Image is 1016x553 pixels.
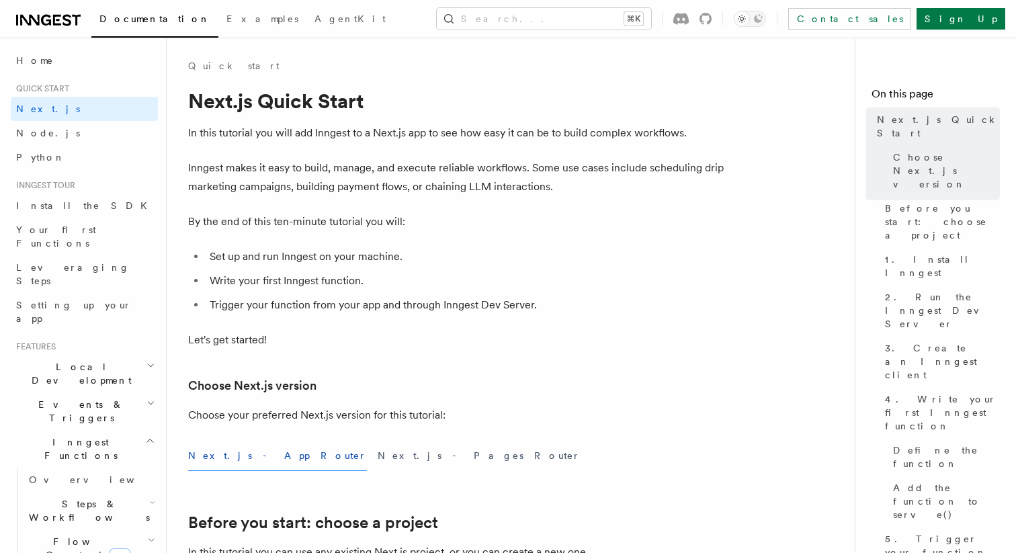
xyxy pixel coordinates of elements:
span: 2. Run the Inngest Dev Server [885,290,1000,331]
span: Install the SDK [16,200,155,211]
a: Python [11,145,158,169]
span: AgentKit [314,13,386,24]
p: By the end of this ten-minute tutorial you will: [188,212,726,231]
a: Install the SDK [11,194,158,218]
a: Leveraging Steps [11,255,158,293]
span: Add the function to serve() [893,481,1000,521]
a: Setting up your app [11,293,158,331]
button: Next.js - Pages Router [378,441,581,471]
a: 4. Write your first Inngest function [880,387,1000,438]
a: Node.js [11,121,158,145]
span: 3. Create an Inngest client [885,341,1000,382]
a: Quick start [188,59,280,73]
span: Features [11,341,56,352]
a: Choose Next.js version [888,145,1000,196]
span: Leveraging Steps [16,262,130,286]
h4: On this page [872,86,1000,108]
span: Your first Functions [16,224,96,249]
a: Your first Functions [11,218,158,255]
a: 2. Run the Inngest Dev Server [880,285,1000,336]
a: Next.js [11,97,158,121]
li: Set up and run Inngest on your machine. [206,247,726,266]
span: Inngest Functions [11,435,145,462]
span: Documentation [99,13,210,24]
span: Events & Triggers [11,398,146,425]
span: Node.js [16,128,80,138]
button: Steps & Workflows [24,492,158,529]
span: Local Development [11,360,146,387]
a: Before you start: choose a project [188,513,438,532]
a: 3. Create an Inngest client [880,336,1000,387]
a: Overview [24,468,158,492]
span: Setting up your app [16,300,132,324]
li: Trigger your function from your app and through Inngest Dev Server. [206,296,726,314]
span: Next.js [16,103,80,114]
span: Home [16,54,54,67]
a: Sign Up [917,8,1005,30]
span: Define the function [893,443,1000,470]
span: Examples [226,13,298,24]
a: Next.js Quick Start [872,108,1000,145]
span: Overview [29,474,167,485]
button: Events & Triggers [11,392,158,430]
p: Let's get started! [188,331,726,349]
span: Before you start: choose a project [885,202,1000,242]
span: Quick start [11,83,69,94]
span: Inngest tour [11,180,75,191]
a: Add the function to serve() [888,476,1000,527]
button: Next.js - App Router [188,441,367,471]
p: In this tutorial you will add Inngest to a Next.js app to see how easy it can be to build complex... [188,124,726,142]
button: Inngest Functions [11,430,158,468]
li: Write your first Inngest function. [206,271,726,290]
p: Inngest makes it easy to build, manage, and execute reliable workflows. Some use cases include sc... [188,159,726,196]
button: Local Development [11,355,158,392]
a: Examples [218,4,306,36]
a: Documentation [91,4,218,38]
kbd: ⌘K [624,12,643,26]
span: Steps & Workflows [24,497,150,524]
p: Choose your preferred Next.js version for this tutorial: [188,406,726,425]
a: Before you start: choose a project [880,196,1000,247]
span: 4. Write your first Inngest function [885,392,1000,433]
span: Python [16,152,65,163]
a: Define the function [888,438,1000,476]
a: Contact sales [788,8,911,30]
span: Next.js Quick Start [877,113,1000,140]
h1: Next.js Quick Start [188,89,726,113]
a: 1. Install Inngest [880,247,1000,285]
a: Choose Next.js version [188,376,316,395]
span: Choose Next.js version [893,151,1000,191]
span: 1. Install Inngest [885,253,1000,280]
a: AgentKit [306,4,394,36]
a: Home [11,48,158,73]
button: Search...⌘K [437,8,651,30]
button: Toggle dark mode [734,11,766,27]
